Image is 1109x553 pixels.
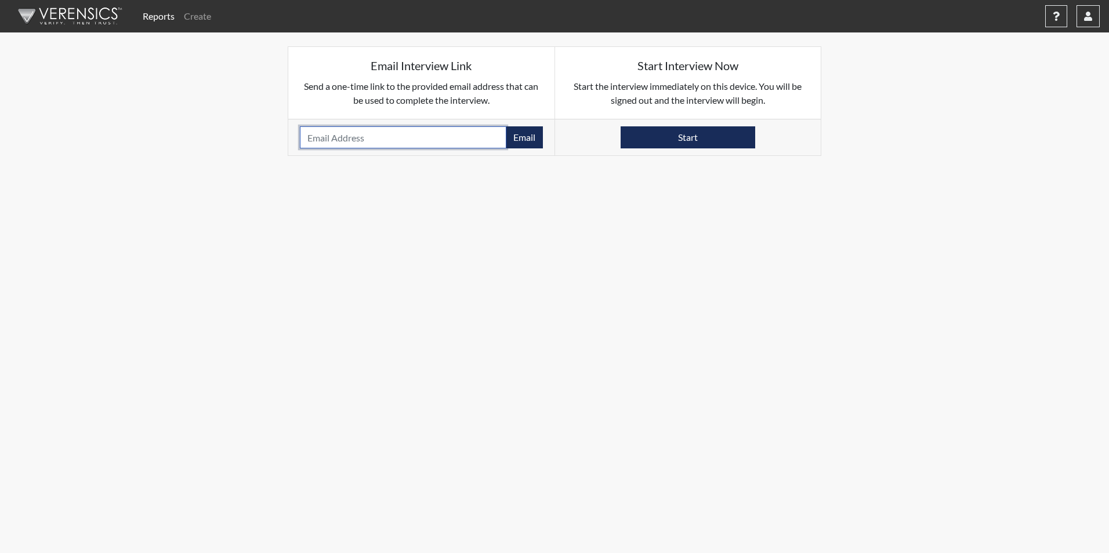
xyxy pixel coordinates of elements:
h5: Start Interview Now [567,59,810,72]
button: Start [621,126,755,148]
h5: Email Interview Link [300,59,543,72]
a: Create [179,5,216,28]
p: Send a one-time link to the provided email address that can be used to complete the interview. [300,79,543,107]
input: Email Address [300,126,506,148]
p: Start the interview immediately on this device. You will be signed out and the interview will begin. [567,79,810,107]
a: Reports [138,5,179,28]
button: Email [506,126,543,148]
